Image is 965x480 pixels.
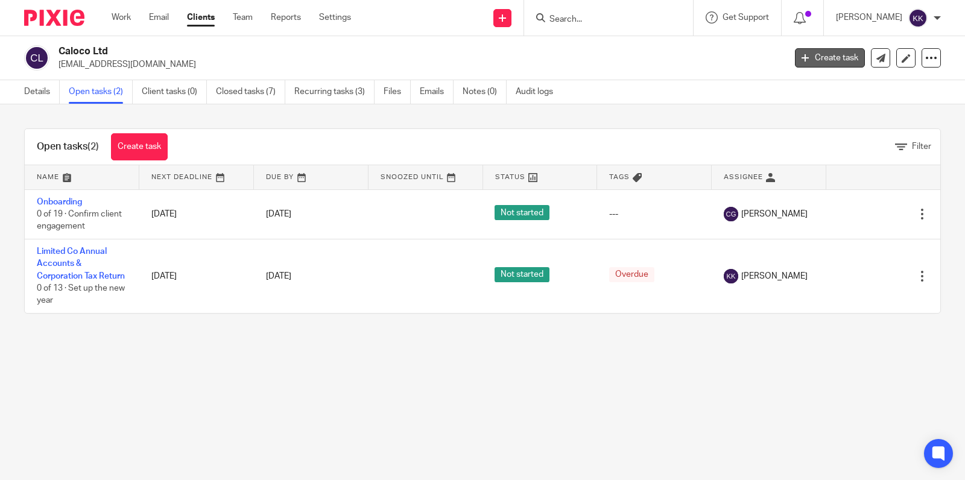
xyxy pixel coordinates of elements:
a: Team [233,11,253,24]
p: [EMAIL_ADDRESS][DOMAIN_NAME] [59,58,777,71]
a: Create task [795,48,865,68]
span: [DATE] [266,272,291,280]
td: [DATE] [139,239,254,313]
h2: Caloco Ltd [59,45,633,58]
a: Recurring tasks (3) [294,80,375,104]
span: Overdue [609,267,654,282]
a: Files [384,80,411,104]
span: Not started [495,205,549,220]
a: Create task [111,133,168,160]
img: svg%3E [24,45,49,71]
span: [PERSON_NAME] [741,208,808,220]
span: Filter [912,142,931,151]
div: --- [609,208,700,220]
span: Not started [495,267,549,282]
span: Tags [609,174,630,180]
span: Snoozed Until [381,174,444,180]
span: (2) [87,142,99,151]
a: Emails [420,80,454,104]
input: Search [548,14,657,25]
img: svg%3E [724,207,738,221]
span: 0 of 13 · Set up the new year [37,284,125,305]
td: [DATE] [139,189,254,239]
a: Closed tasks (7) [216,80,285,104]
a: Work [112,11,131,24]
p: [PERSON_NAME] [836,11,902,24]
span: [DATE] [266,210,291,218]
a: Open tasks (2) [69,80,133,104]
img: svg%3E [908,8,928,28]
span: 0 of 19 · Confirm client engagement [37,210,122,231]
a: Limited Co Annual Accounts & Corporation Tax Return [37,247,125,280]
a: Details [24,80,60,104]
a: Clients [187,11,215,24]
a: Notes (0) [463,80,507,104]
img: svg%3E [724,269,738,283]
a: Client tasks (0) [142,80,207,104]
img: Pixie [24,10,84,26]
span: [PERSON_NAME] [741,270,808,282]
a: Settings [319,11,351,24]
a: Onboarding [37,198,82,206]
span: Get Support [723,13,769,22]
span: Status [495,174,525,180]
a: Email [149,11,169,24]
h1: Open tasks [37,141,99,153]
a: Reports [271,11,301,24]
a: Audit logs [516,80,562,104]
